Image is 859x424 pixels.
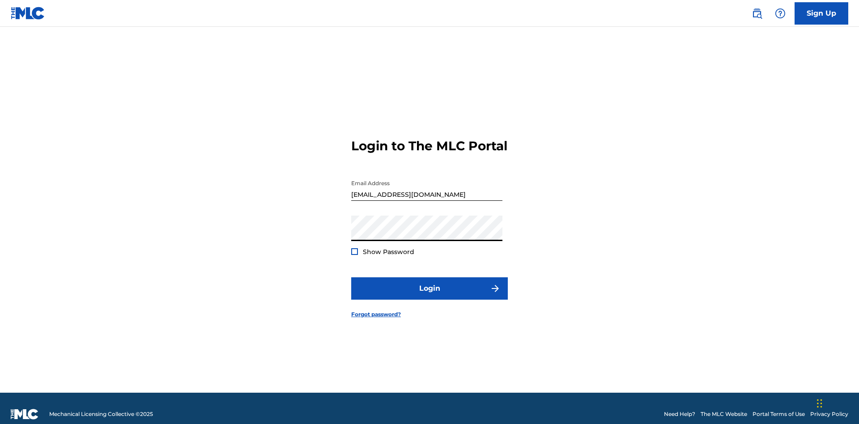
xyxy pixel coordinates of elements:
[771,4,789,22] div: Help
[817,390,822,417] div: Drag
[775,8,786,19] img: help
[748,4,766,22] a: Public Search
[814,381,859,424] iframe: Chat Widget
[363,248,414,256] span: Show Password
[753,410,805,418] a: Portal Terms of Use
[701,410,747,418] a: The MLC Website
[810,410,848,418] a: Privacy Policy
[351,277,508,300] button: Login
[11,7,45,20] img: MLC Logo
[351,310,401,318] a: Forgot password?
[49,410,153,418] span: Mechanical Licensing Collective © 2025
[11,409,38,420] img: logo
[795,2,848,25] a: Sign Up
[664,410,695,418] a: Need Help?
[490,283,501,294] img: f7272a7cc735f4ea7f67.svg
[351,138,507,154] h3: Login to The MLC Portal
[752,8,762,19] img: search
